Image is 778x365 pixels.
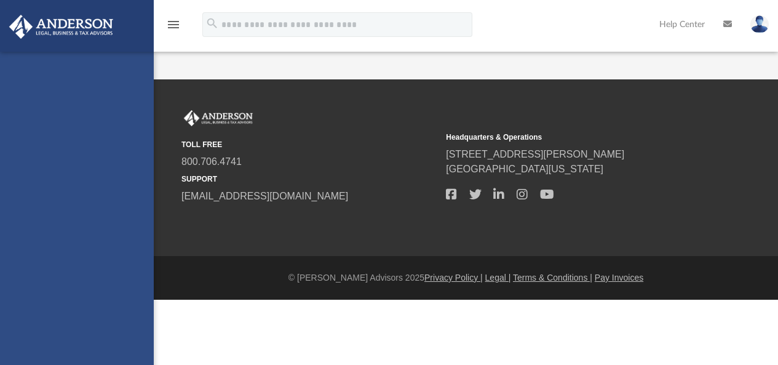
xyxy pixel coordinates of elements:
[446,149,624,159] a: [STREET_ADDRESS][PERSON_NAME]
[181,191,348,201] a: [EMAIL_ADDRESS][DOMAIN_NAME]
[595,273,643,283] a: Pay Invoices
[424,273,483,283] a: Privacy Policy |
[513,273,592,283] a: Terms & Conditions |
[181,156,242,167] a: 800.706.4741
[446,164,603,174] a: [GEOGRAPHIC_DATA][US_STATE]
[446,132,702,143] small: Headquarters & Operations
[166,23,181,32] a: menu
[181,110,255,126] img: Anderson Advisors Platinum Portal
[485,273,511,283] a: Legal |
[205,17,219,30] i: search
[166,17,181,32] i: menu
[154,271,778,284] div: © [PERSON_NAME] Advisors 2025
[750,15,769,33] img: User Pic
[181,174,437,185] small: SUPPORT
[181,139,437,150] small: TOLL FREE
[6,15,117,39] img: Anderson Advisors Platinum Portal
